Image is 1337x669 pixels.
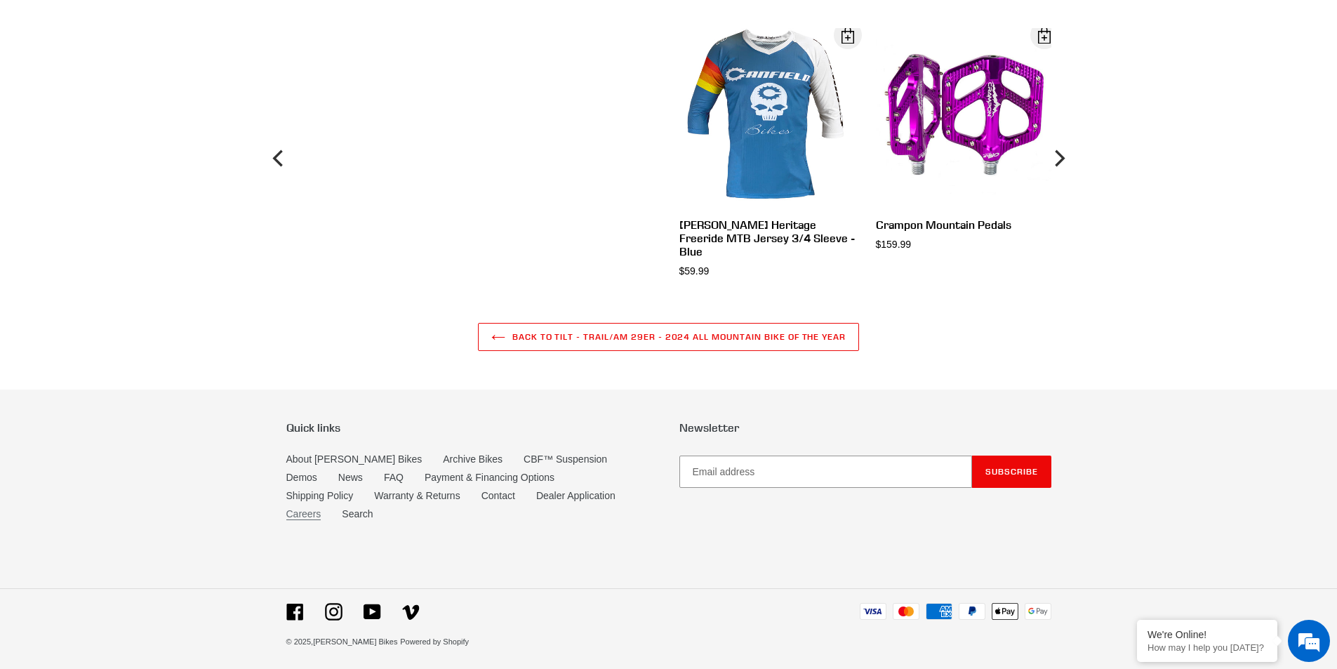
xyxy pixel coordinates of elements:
[286,453,423,465] a: About [PERSON_NAME] Bikes
[876,28,1051,252] a: Crampon Mountain Pedals $159.99 Open Dialog Crampon Mountain Pedals
[94,79,257,97] div: Chat with us now
[230,7,264,41] div: Minimize live chat window
[524,453,607,465] a: CBF™ Suspension
[313,637,397,646] a: [PERSON_NAME] Bikes
[338,472,363,483] a: News
[679,421,1051,435] p: Newsletter
[1148,642,1267,653] p: How may I help you today?
[679,456,972,488] input: Email address
[425,472,554,483] a: Payment & Financing Options
[374,490,460,501] a: Warranty & Returns
[985,466,1038,477] span: Subscribe
[7,383,267,432] textarea: Type your message and hit 'Enter'
[972,456,1051,488] button: Subscribe
[81,177,194,319] span: We're online!
[286,421,658,435] p: Quick links
[286,490,354,501] a: Shipping Policy
[443,453,503,465] a: Archive Bikes
[265,28,293,289] button: Previous
[384,472,404,483] a: FAQ
[1044,28,1072,289] button: Next
[45,70,80,105] img: d_696896380_company_1647369064580_696896380
[286,637,398,646] small: © 2025,
[481,490,515,501] a: Contact
[15,77,36,98] div: Navigation go back
[536,490,616,501] a: Dealer Application
[1148,629,1267,640] div: We're Online!
[400,637,469,646] a: Powered by Shopify
[478,323,859,351] a: Back to TILT - Trail/AM 29er - 2024 All Mountain Bike of the Year
[286,508,321,520] a: Careers
[342,508,373,519] a: Search
[286,472,317,483] a: Demos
